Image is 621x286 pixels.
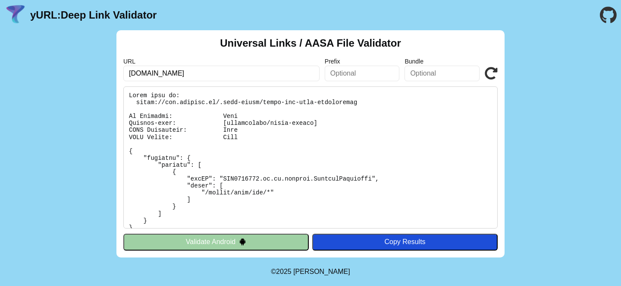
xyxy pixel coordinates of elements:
[276,268,292,275] span: 2025
[123,58,320,65] label: URL
[293,268,350,275] a: Michael Ibragimchayev's Personal Site
[325,66,400,81] input: Optional
[312,234,498,250] button: Copy Results
[123,86,498,229] pre: Lorem ipsu do: sitam://con.adipisc.el/.sedd-eiusm/tempo-inc-utla-etdoloremag Al Enimadmi: Veni Qu...
[325,58,400,65] label: Prefix
[317,238,493,246] div: Copy Results
[239,238,246,245] img: droidIcon.svg
[4,4,27,26] img: yURL Logo
[271,257,350,286] footer: ©
[220,37,401,49] h2: Universal Links / AASA File Validator
[123,66,320,81] input: Required
[405,66,480,81] input: Optional
[123,234,309,250] button: Validate Android
[30,9,157,21] a: yURL:Deep Link Validator
[405,58,480,65] label: Bundle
